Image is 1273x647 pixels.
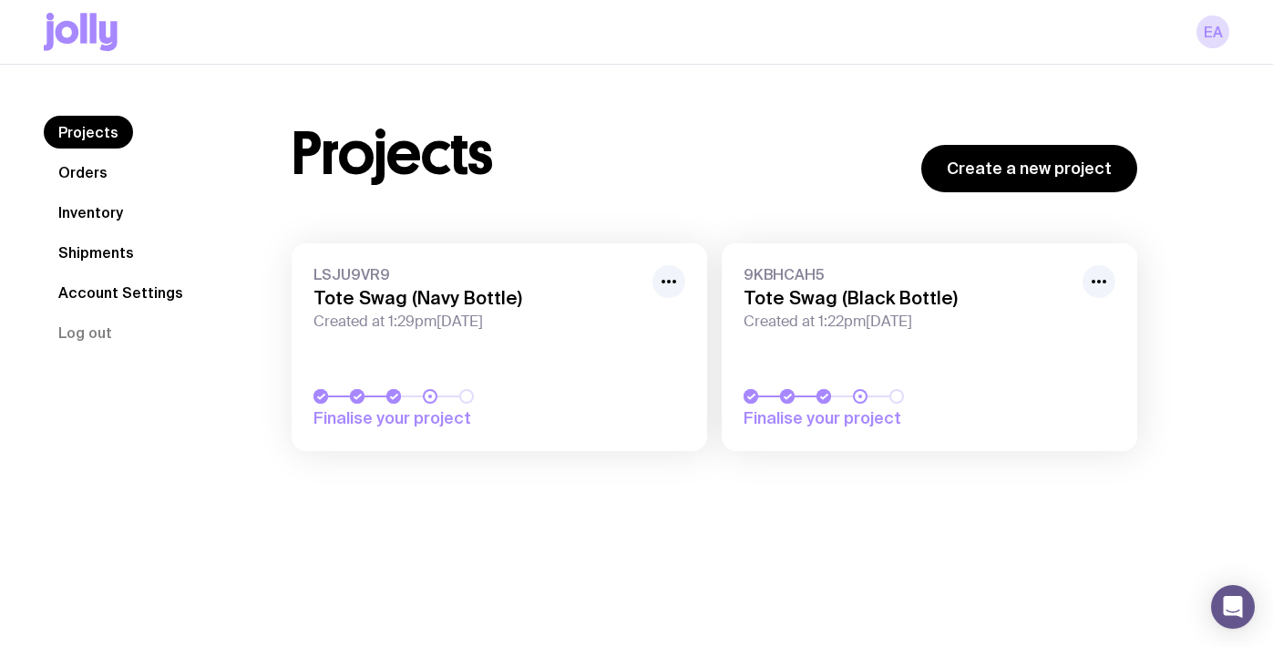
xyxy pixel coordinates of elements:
a: Projects [44,116,133,149]
button: Log out [44,316,127,349]
a: Create a new project [921,145,1137,192]
a: Inventory [44,196,138,229]
div: Open Intercom Messenger [1211,585,1255,629]
a: 9KBHCAH5Tote Swag (Black Bottle)Created at 1:22pm[DATE]Finalise your project [722,243,1137,451]
span: Finalise your project [744,407,999,429]
span: Created at 1:22pm[DATE] [744,313,1072,331]
span: Created at 1:29pm[DATE] [313,313,642,331]
span: LSJU9VR9 [313,265,642,283]
h3: Tote Swag (Black Bottle) [744,287,1072,309]
h1: Projects [292,125,493,183]
a: Shipments [44,236,149,269]
span: Finalise your project [313,407,569,429]
a: LSJU9VR9Tote Swag (Navy Bottle)Created at 1:29pm[DATE]Finalise your project [292,243,707,451]
span: 9KBHCAH5 [744,265,1072,283]
a: EA [1196,15,1229,48]
a: Account Settings [44,276,198,309]
a: Orders [44,156,122,189]
h3: Tote Swag (Navy Bottle) [313,287,642,309]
